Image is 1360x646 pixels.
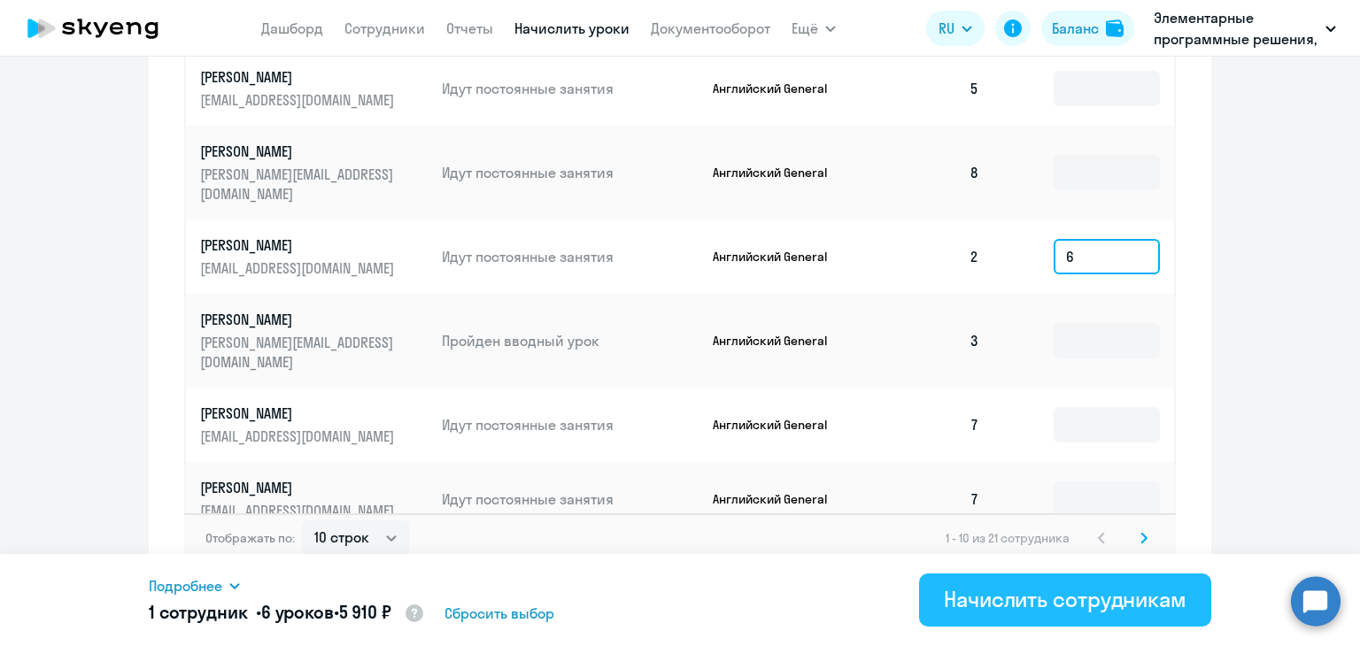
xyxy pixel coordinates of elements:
a: Документооборот [651,19,770,37]
div: Начислить сотрудникам [944,585,1186,613]
button: Балансbalance [1041,11,1134,46]
span: RU [939,18,954,39]
span: 5 910 ₽ [339,601,391,623]
p: [PERSON_NAME] [200,67,398,87]
a: [PERSON_NAME][PERSON_NAME][EMAIL_ADDRESS][DOMAIN_NAME] [200,310,428,372]
p: [PERSON_NAME] [200,142,398,161]
td: 2 [869,219,993,294]
p: Английский General [713,81,846,96]
p: Английский General [713,333,846,349]
span: Ещё [792,18,818,39]
p: [PERSON_NAME] [200,478,398,497]
div: Баланс [1052,18,1099,39]
p: Идут постоянные занятия [442,163,699,182]
td: 3 [869,294,993,388]
p: [PERSON_NAME][EMAIL_ADDRESS][DOMAIN_NAME] [200,333,398,372]
a: Начислить уроки [514,19,630,37]
a: Отчеты [446,19,493,37]
button: Элементарные программные решения, ЭЛЕМЕНТАРНЫЕ ПРОГРАММНЫЕ РЕШЕНИЯ, ООО [1145,7,1345,50]
td: 5 [869,51,993,126]
p: [EMAIL_ADDRESS][DOMAIN_NAME] [200,501,398,520]
a: [PERSON_NAME][EMAIL_ADDRESS][DOMAIN_NAME] [200,235,428,278]
a: Сотрудники [344,19,425,37]
p: [PERSON_NAME] [200,404,398,423]
p: Идут постоянные занятия [442,489,699,509]
button: Начислить сотрудникам [919,573,1211,627]
h5: 1 сотрудник • • [149,600,425,627]
a: [PERSON_NAME][EMAIL_ADDRESS][DOMAIN_NAME] [200,404,428,446]
a: [PERSON_NAME][PERSON_NAME][EMAIL_ADDRESS][DOMAIN_NAME] [200,142,428,204]
p: [EMAIL_ADDRESS][DOMAIN_NAME] [200,90,398,110]
p: [EMAIL_ADDRESS][DOMAIN_NAME] [200,427,398,446]
span: 1 - 10 из 21 сотрудника [946,530,1070,546]
span: Сбросить выбор [444,603,554,624]
td: 7 [869,462,993,536]
span: 6 уроков [261,601,334,623]
p: Идут постоянные занятия [442,247,699,266]
p: [EMAIL_ADDRESS][DOMAIN_NAME] [200,258,398,278]
p: Идут постоянные занятия [442,79,699,98]
img: balance [1106,19,1124,37]
a: [PERSON_NAME][EMAIL_ADDRESS][DOMAIN_NAME] [200,67,428,110]
button: RU [926,11,985,46]
p: Английский General [713,165,846,181]
p: Английский General [713,417,846,433]
td: 8 [869,126,993,219]
span: Подробнее [149,575,222,596]
p: Английский General [713,491,846,507]
p: [PERSON_NAME] [200,310,398,329]
p: [PERSON_NAME][EMAIL_ADDRESS][DOMAIN_NAME] [200,165,398,204]
p: Элементарные программные решения, ЭЛЕМЕНТАРНЫЕ ПРОГРАММНЫЕ РЕШЕНИЯ, ООО [1154,7,1318,50]
p: Идут постоянные занятия [442,415,699,435]
td: 7 [869,388,993,462]
button: Ещё [792,11,836,46]
p: Английский General [713,249,846,265]
span: Отображать по: [205,530,295,546]
a: Дашборд [261,19,323,37]
p: [PERSON_NAME] [200,235,398,255]
p: Пройден вводный урок [442,331,699,350]
a: [PERSON_NAME][EMAIL_ADDRESS][DOMAIN_NAME] [200,478,428,520]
